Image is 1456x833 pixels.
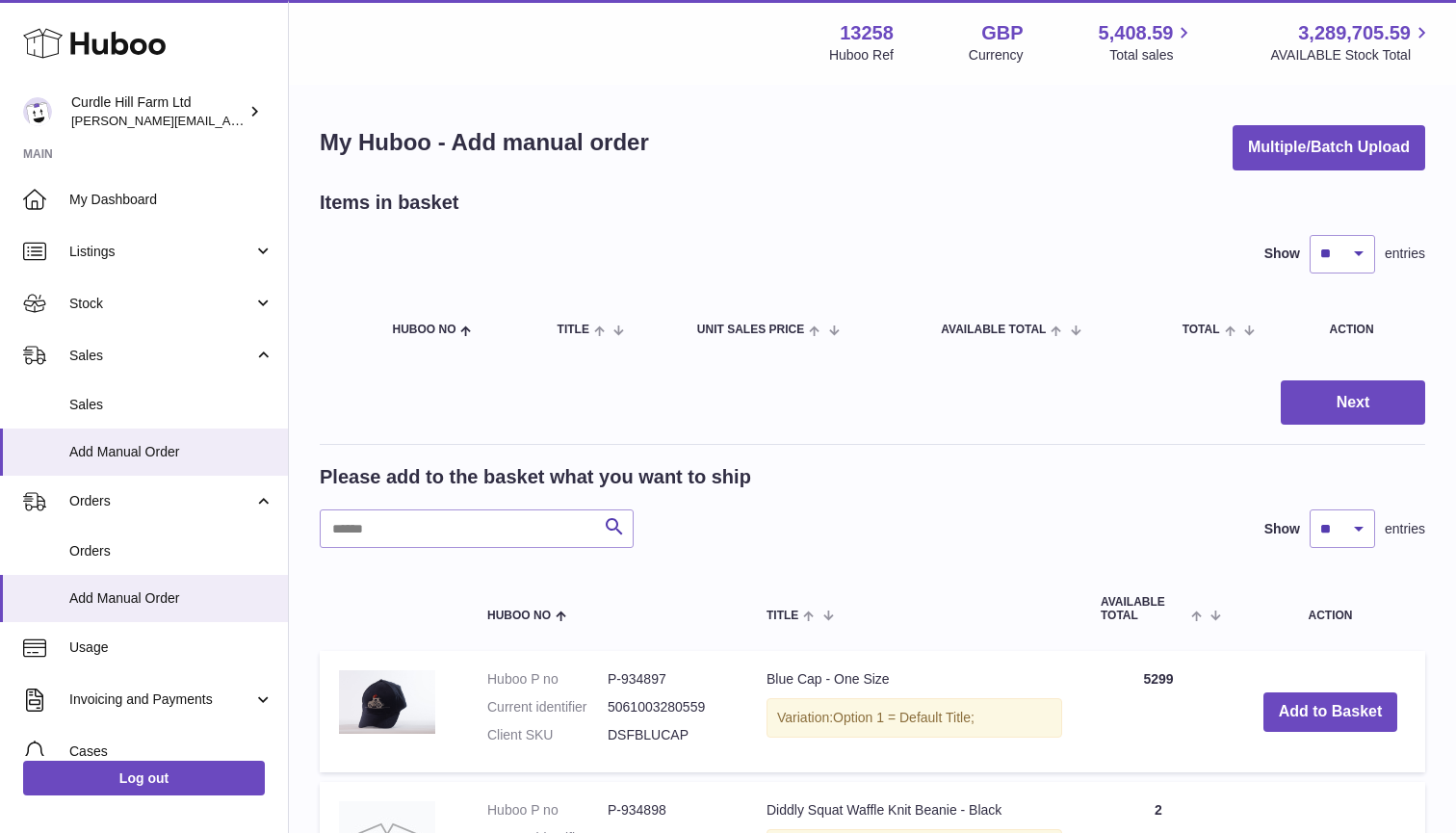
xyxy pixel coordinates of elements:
[69,492,253,510] span: Orders
[1270,20,1433,65] a: 3,289,705.59 AVAILABLE Stock Total
[1298,20,1411,46] span: 3,289,705.59
[69,443,273,461] span: Add Manual Order
[1281,380,1425,426] button: Next
[339,670,435,735] img: Blue Cap - One Size
[487,698,608,716] dt: Current identifier
[392,324,455,336] span: Huboo no
[941,324,1046,336] span: AVAILABLE Total
[767,698,1062,738] div: Variation:
[1081,651,1235,773] td: 5299
[320,190,459,216] h2: Items in basket
[1233,125,1425,170] button: Multiple/Batch Upload
[697,324,804,336] span: Unit Sales Price
[487,670,608,689] dt: Huboo P no
[1099,20,1196,65] a: 5,408.59 Total sales
[1235,577,1425,640] th: Action
[829,46,894,65] div: Huboo Ref
[23,761,265,795] a: Log out
[69,295,253,313] span: Stock
[608,801,728,820] dd: P-934898
[608,726,728,744] dd: DSFBLUCAP
[71,93,245,130] div: Curdle Hill Farm Ltd
[767,610,798,622] span: Title
[69,191,273,209] span: My Dashboard
[747,651,1081,773] td: Blue Cap - One Size
[69,742,273,761] span: Cases
[1109,46,1195,65] span: Total sales
[558,324,589,336] span: Title
[608,670,728,689] dd: P-934897
[1264,245,1300,263] label: Show
[608,698,728,716] dd: 5061003280559
[1330,324,1406,336] div: Action
[1385,245,1425,263] span: entries
[71,113,386,128] span: [PERSON_NAME][EMAIL_ADDRESS][DOMAIN_NAME]
[320,127,649,158] h1: My Huboo - Add manual order
[69,638,273,657] span: Usage
[69,347,253,365] span: Sales
[69,396,273,414] span: Sales
[969,46,1024,65] div: Currency
[23,97,52,126] img: miranda@diddlysquatfarmshop.com
[487,801,608,820] dt: Huboo P no
[1263,692,1398,732] button: Add to Basket
[487,726,608,744] dt: Client SKU
[320,464,751,490] h2: Please add to the basket what you want to ship
[487,610,551,622] span: Huboo no
[981,20,1023,46] strong: GBP
[1264,520,1300,538] label: Show
[69,243,253,261] span: Listings
[840,20,894,46] strong: 13258
[1099,20,1174,46] span: 5,408.59
[833,710,975,725] span: Option 1 = Default Title;
[1270,46,1433,65] span: AVAILABLE Stock Total
[69,589,273,608] span: Add Manual Order
[1183,324,1220,336] span: Total
[69,690,253,709] span: Invoicing and Payments
[1385,520,1425,538] span: entries
[69,542,273,560] span: Orders
[1101,596,1186,621] span: AVAILABLE Total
